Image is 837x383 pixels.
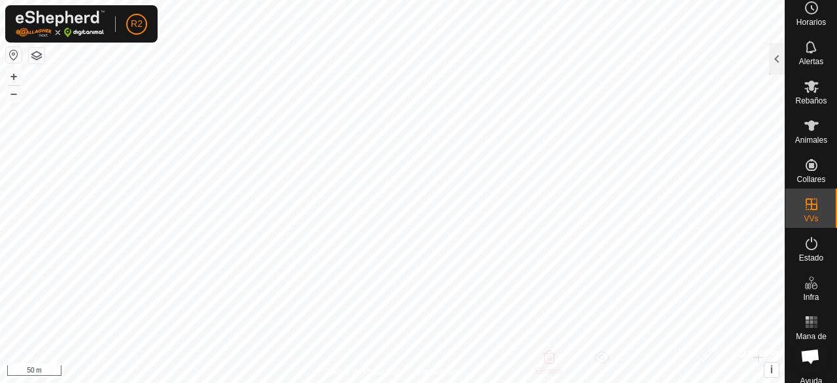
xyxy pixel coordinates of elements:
[796,175,825,183] span: Collares
[16,10,105,37] img: Logo Gallagher
[6,86,22,101] button: –
[789,333,834,348] span: Mapa de Calor
[799,58,823,65] span: Alertas
[131,17,143,31] span: R2
[799,254,823,262] span: Estado
[325,366,400,378] a: Política de Privacidad
[803,293,819,301] span: Infra
[764,363,779,377] button: i
[795,97,827,105] span: Rebaños
[795,136,827,144] span: Animales
[793,338,828,374] div: Chat abierto
[804,215,818,223] span: VVs
[29,48,44,64] button: Capas del Mapa
[416,366,460,378] a: Contáctenos
[6,47,22,63] button: Restablecer Mapa
[6,69,22,84] button: +
[796,18,826,26] span: Horarios
[770,364,773,375] span: i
